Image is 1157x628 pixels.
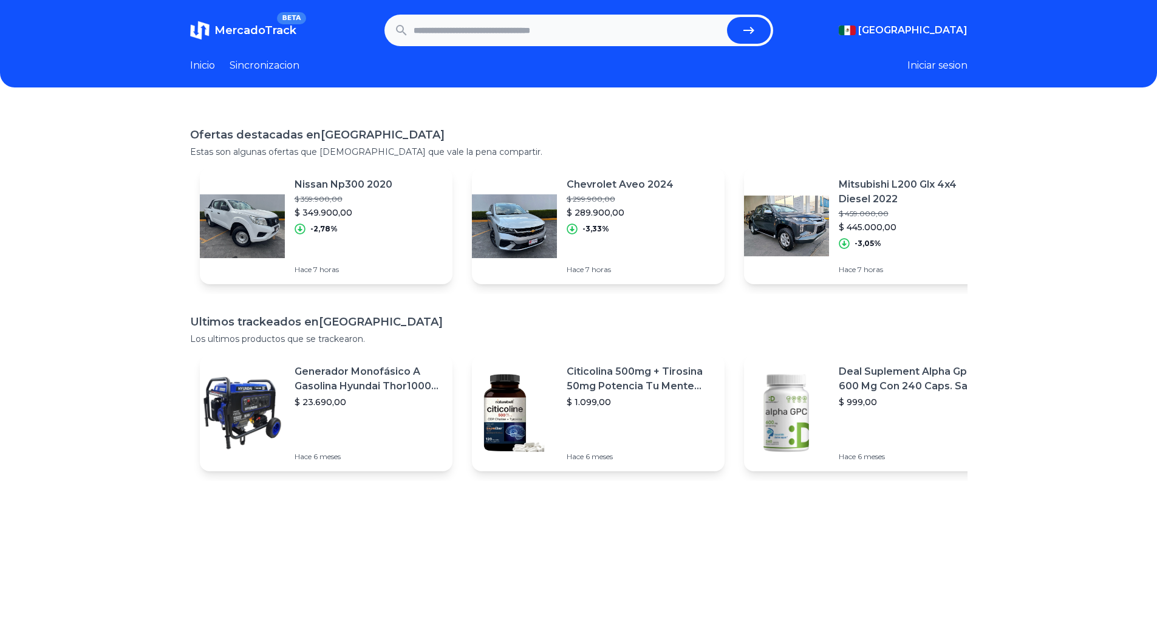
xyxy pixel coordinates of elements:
[839,452,987,462] p: Hace 6 meses
[295,177,392,192] p: Nissan Np300 2020
[190,21,296,40] a: MercadoTrackBETA
[214,24,296,37] span: MercadoTrack
[295,396,443,408] p: $ 23.690,00
[839,396,987,408] p: $ 999,00
[295,206,392,219] p: $ 349.900,00
[190,21,210,40] img: MercadoTrack
[190,58,215,73] a: Inicio
[200,168,452,284] a: Featured imageNissan Np300 2020$ 359.900,00$ 349.900,00-2,78%Hace 7 horas
[295,364,443,394] p: Generador Monofásico A Gasolina Hyundai Thor10000 P 11.5 Kw
[839,209,987,219] p: $ 459.000,00
[190,146,968,158] p: Estas son algunas ofertas que [DEMOGRAPHIC_DATA] que vale la pena compartir.
[472,168,725,284] a: Featured imageChevrolet Aveo 2024$ 299.900,00$ 289.900,00-3,33%Hace 7 horas
[744,355,997,471] a: Featured imageDeal Suplement Alpha Gpc 600 Mg Con 240 Caps. Salud Cerebral Sabor S/n$ 999,00Hace ...
[567,452,715,462] p: Hace 6 meses
[582,224,609,234] p: -3,33%
[839,26,856,35] img: Mexico
[200,183,285,268] img: Featured image
[907,58,968,73] button: Iniciar sesion
[472,355,725,471] a: Featured imageCiticolina 500mg + Tirosina 50mg Potencia Tu Mente (120caps) Sabor Sin Sabor$ 1.099...
[190,313,968,330] h1: Ultimos trackeados en [GEOGRAPHIC_DATA]
[744,183,829,268] img: Featured image
[230,58,299,73] a: Sincronizacion
[567,206,674,219] p: $ 289.900,00
[839,221,987,233] p: $ 445.000,00
[855,239,881,248] p: -3,05%
[839,364,987,394] p: Deal Suplement Alpha Gpc 600 Mg Con 240 Caps. Salud Cerebral Sabor S/n
[839,23,968,38] button: [GEOGRAPHIC_DATA]
[310,224,338,234] p: -2,78%
[190,333,968,345] p: Los ultimos productos que se trackearon.
[472,183,557,268] img: Featured image
[567,265,674,275] p: Hace 7 horas
[567,396,715,408] p: $ 1.099,00
[200,370,285,456] img: Featured image
[567,194,674,204] p: $ 299.900,00
[295,265,392,275] p: Hace 7 horas
[295,194,392,204] p: $ 359.900,00
[744,168,997,284] a: Featured imageMitsubishi L200 Glx 4x4 Diesel 2022$ 459.000,00$ 445.000,00-3,05%Hace 7 horas
[200,355,452,471] a: Featured imageGenerador Monofásico A Gasolina Hyundai Thor10000 P 11.5 Kw$ 23.690,00Hace 6 meses
[277,12,305,24] span: BETA
[472,370,557,456] img: Featured image
[567,177,674,192] p: Chevrolet Aveo 2024
[190,126,968,143] h1: Ofertas destacadas en [GEOGRAPHIC_DATA]
[839,265,987,275] p: Hace 7 horas
[744,370,829,456] img: Featured image
[567,364,715,394] p: Citicolina 500mg + Tirosina 50mg Potencia Tu Mente (120caps) Sabor Sin Sabor
[295,452,443,462] p: Hace 6 meses
[858,23,968,38] span: [GEOGRAPHIC_DATA]
[839,177,987,206] p: Mitsubishi L200 Glx 4x4 Diesel 2022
